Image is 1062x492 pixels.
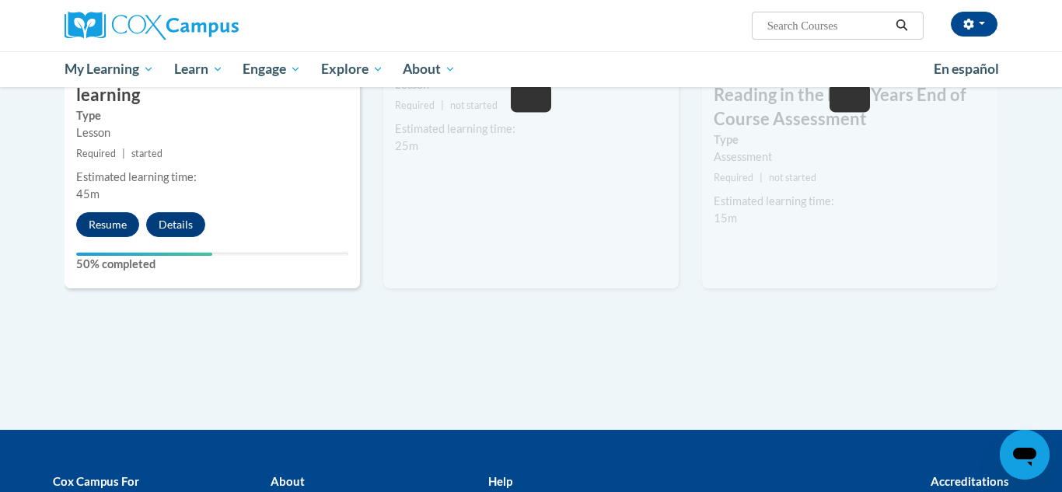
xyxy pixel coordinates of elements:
span: 45m [76,187,100,201]
span: Explore [321,60,383,79]
label: 50% completed [76,256,348,273]
button: Account Settings [951,12,997,37]
span: En español [934,61,999,77]
span: Engage [243,60,301,79]
div: Estimated learning time: [395,120,667,138]
span: Required [76,148,116,159]
span: Required [714,172,753,183]
div: Estimated learning time: [76,169,348,186]
b: About [271,474,305,488]
button: Details [146,212,205,237]
div: Lesson [76,124,348,141]
span: started [131,148,162,159]
span: 25m [395,139,418,152]
a: My Learning [54,51,164,87]
a: Explore [311,51,393,87]
span: | [760,172,763,183]
span: Required [395,99,435,111]
b: Accreditations [931,474,1009,488]
input: Search Courses [766,16,890,35]
span: Learn [174,60,223,79]
div: Estimated learning time: [714,193,986,210]
div: Main menu [41,51,1021,87]
span: My Learning [65,60,154,79]
img: Cox Campus [65,12,239,40]
span: | [122,148,125,159]
div: Assessment [714,148,986,166]
a: About [393,51,466,87]
a: Engage [232,51,311,87]
span: 15m [714,211,737,225]
span: not started [450,99,498,111]
a: Cox Campus [65,12,360,40]
iframe: Button to launch messaging window [1000,430,1050,480]
label: Type [76,107,348,124]
span: not started [769,172,816,183]
b: Cox Campus For [53,474,139,488]
a: Learn [164,51,233,87]
span: | [441,99,444,111]
div: Your progress [76,253,212,256]
a: En español [924,53,1009,85]
span: About [403,60,456,79]
label: Type [714,131,986,148]
button: Search [890,16,914,35]
b: Help [488,474,512,488]
button: Resume [76,212,139,237]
